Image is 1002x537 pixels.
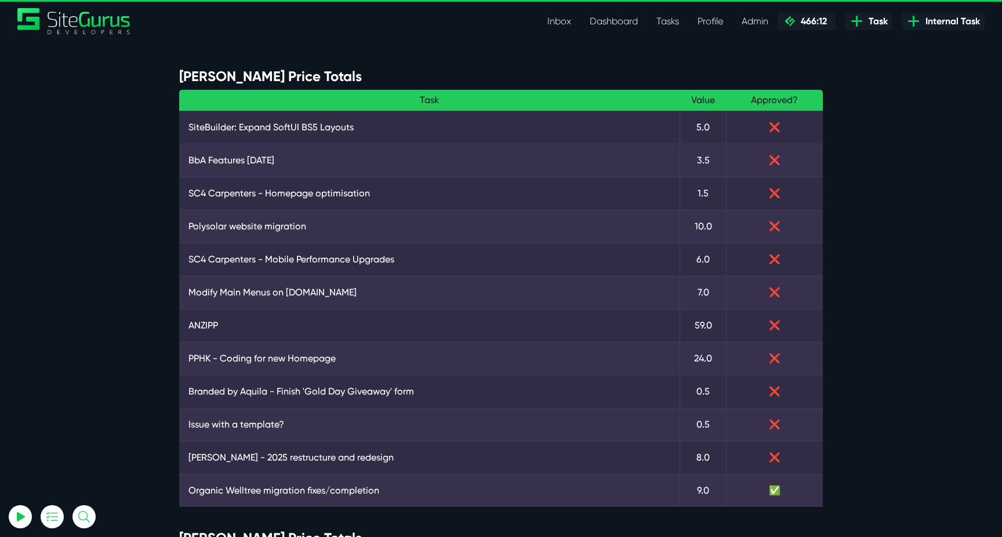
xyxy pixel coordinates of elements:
td: ❌ [727,144,823,177]
td: 0.5 [680,408,727,441]
td: ❌ [727,342,823,375]
th: Approved? [727,90,823,111]
a: [PERSON_NAME] - 2025 restructure and redesign [188,451,670,465]
td: 3.5 [680,144,727,177]
td: 10.0 [680,210,727,243]
td: ❌ [727,111,823,144]
td: 8.0 [680,441,727,474]
td: 9.0 [680,474,727,507]
a: Branded by Aquila - Finish 'Gold Day Giveaway' form [188,385,670,399]
td: ❌ [727,177,823,210]
th: Value [680,90,727,111]
td: ❌ [727,441,823,474]
td: 7.0 [680,276,727,309]
td: ❌ [727,408,823,441]
td: ✅ [727,474,823,507]
td: ❌ [727,375,823,408]
a: PPHK - Coding for new Homepage [188,352,670,366]
a: ANZIPP [188,319,670,333]
span: Task [864,14,888,28]
a: SC4 Carpenters - Homepage optimisation [188,187,670,200]
a: Modify Main Menus on [DOMAIN_NAME] [188,286,670,299]
a: Inbox [538,10,580,33]
td: 1.5 [680,177,727,210]
td: ❌ [727,276,823,309]
a: Task [845,13,892,30]
td: 5.0 [680,111,727,144]
span: Internal Task [921,14,980,28]
th: Task [179,90,680,111]
td: 59.0 [680,309,727,342]
a: Polysolar website migration [188,220,670,233]
h4: [PERSON_NAME] Price Totals [179,68,823,85]
a: Tasks [647,10,688,33]
td: ❌ [727,309,823,342]
a: SC4 Carpenters - Mobile Performance Upgrades [188,253,670,266]
a: 466:12 [778,13,836,30]
a: Internal Task [902,13,985,30]
a: Dashboard [580,10,647,33]
a: Admin [732,10,778,33]
a: BbA Features [DATE] [188,154,670,167]
a: Issue with a template? [188,418,670,432]
td: 6.0 [680,243,727,276]
a: Organic Welltree migration fixes/completion [188,484,670,498]
td: ❌ [727,210,823,243]
a: Profile [688,10,732,33]
span: 466:12 [796,16,827,27]
a: SiteGurus [17,8,131,34]
img: Sitegurus Logo [17,8,131,34]
a: SiteBuilder: Expand SoftUI BS5 Layouts [188,120,670,134]
td: 0.5 [680,375,727,408]
td: 24.0 [680,342,727,375]
td: ❌ [727,243,823,276]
